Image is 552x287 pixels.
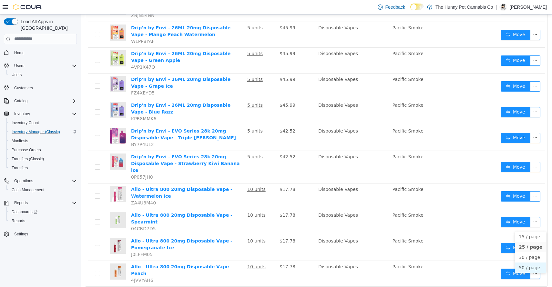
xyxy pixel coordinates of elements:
[420,254,450,264] button: icon: swapMove
[50,250,152,262] a: Allo - Ultra 800 20mg Disposable Vape - Peach
[14,178,33,183] span: Operations
[12,230,77,238] span: Settings
[449,177,460,187] button: icon: ellipsis
[435,3,493,11] p: The Hunny Pot Cannabis Co
[14,111,30,116] span: Inventory
[434,227,465,238] li: 25 / page
[312,198,343,203] span: Pacific Smoke
[29,10,45,26] img: Drip'n by Envi - 26ML 20mg Disposable Vape - Mango Peach Watermelon hero shot
[1,109,79,118] button: Inventory
[1,176,79,185] button: Operations
[6,216,79,225] button: Reports
[12,84,77,92] span: Customers
[9,119,42,127] a: Inventory Count
[12,97,30,105] button: Catalog
[50,36,150,48] a: Drip'n by Envi - 26ML 20mg Disposable Vape - Green Apple
[12,62,77,70] span: Users
[50,140,159,158] a: Drip'n by Envi - EVO Series 28k 20mg Disposable Vape - Strawberry Kiwi Banana lce
[167,172,185,177] u: 10 units
[235,111,309,136] td: Disposable Vapes
[9,128,77,136] span: Inventory Manager (Classic)
[6,70,79,79] button: Users
[199,114,215,119] span: $42.52
[199,11,215,16] span: $45.99
[420,15,450,25] button: icon: swapMove
[9,155,77,163] span: Transfers (Classic)
[434,217,465,227] li: 15 / page
[6,207,79,216] a: Dashboards
[9,155,46,163] a: Transfers (Classic)
[9,146,77,154] span: Purchase Orders
[9,217,28,225] a: Reports
[14,85,33,91] span: Customers
[12,72,22,77] span: Users
[1,83,79,93] button: Customers
[199,36,215,42] span: $45.99
[199,172,215,177] span: $17.78
[6,145,79,154] button: Purchase Orders
[449,254,460,264] button: icon: ellipsis
[235,33,309,59] td: Disposable Vapes
[449,41,460,51] button: icon: ellipsis
[13,4,42,10] img: Cova
[167,62,182,67] u: 5 units
[199,62,215,67] span: $45.99
[14,63,24,68] span: Users
[18,18,77,31] span: Load All Apps in [GEOGRAPHIC_DATA]
[9,186,77,194] span: Cash Management
[410,4,424,10] input: Dark Mode
[12,62,27,70] button: Users
[12,110,77,118] span: Inventory
[14,232,28,237] span: Settings
[9,128,63,136] a: Inventory Manager (Classic)
[199,250,215,255] span: $17.78
[50,212,75,217] span: 04CRD7D5
[312,88,343,93] span: Pacific Smoke
[6,154,79,163] button: Transfers (Classic)
[29,87,45,104] img: Drip'n by Envi - 26ML 20mg Disposable Vape - Blue Razz hero shot
[1,198,79,207] button: Reports
[9,217,77,225] span: Reports
[499,3,507,11] div: Jonathan Estrella
[235,221,309,246] td: Disposable Vapes
[167,114,182,119] u: 5 units
[449,147,460,158] button: icon: ellipsis
[29,249,45,265] img: Allo - Ultra 800 20mg Disposable Vape - Peach hero shot
[167,36,182,42] u: 5 units
[12,129,60,134] span: Inventory Manager (Classic)
[50,62,150,74] a: Drip'n by Envi - 26ML 20mg Disposable Vape - Grape Ice
[9,137,77,145] span: Manifests
[449,15,460,25] button: icon: ellipsis
[420,203,450,213] button: icon: swapMove
[312,11,343,16] span: Pacific Smoke
[235,85,309,111] td: Disposable Vapes
[12,84,36,92] a: Customers
[12,199,77,207] span: Reports
[50,160,72,165] span: 0P057JH0
[6,136,79,145] button: Manifests
[420,118,450,129] button: icon: swapMove
[434,248,465,258] li: 50 / page
[12,97,77,105] span: Catalog
[12,177,36,185] button: Operations
[12,156,44,162] span: Transfers (Classic)
[235,246,309,272] td: Disposable Vapes
[312,140,343,145] span: Pacific Smoke
[50,76,74,81] span: FZ4XEYD5
[12,177,77,185] span: Operations
[50,224,152,236] a: Allo - Ultra 800 20mg Disposable Vape - Pomegranate Ice
[50,88,150,100] a: Drip'n by Envi - 26ML 20mg Disposable Vape - Blue Razz
[9,71,24,79] a: Users
[312,250,343,255] span: Pacific Smoke
[29,113,45,129] img: Drip'n by Envi - EVO Series 28k 20mg Disposable Vape - Triple Berry hero shot
[1,96,79,105] button: Catalog
[29,139,45,155] img: Drip'n by Envi - EVO Series 28k 20mg Disposable Vape - Strawberry Kiwi Banana lce hero shot
[1,48,79,57] button: Home
[12,49,27,57] a: Home
[420,67,450,77] button: icon: swapMove
[12,120,39,125] span: Inventory Count
[496,3,497,11] p: |
[449,118,460,129] button: icon: ellipsis
[9,119,77,127] span: Inventory Count
[199,140,215,145] span: $42.52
